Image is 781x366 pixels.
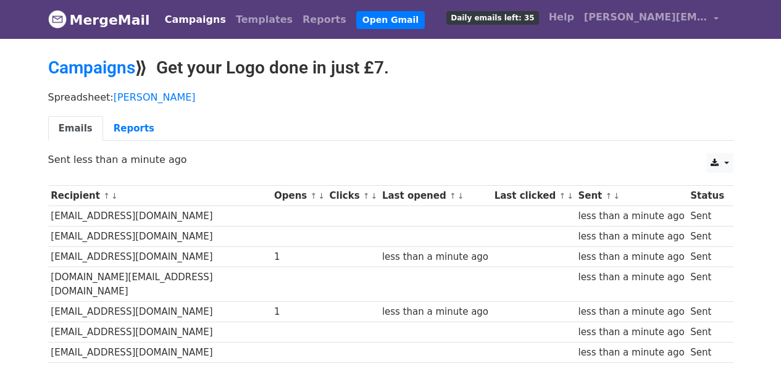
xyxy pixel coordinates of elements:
a: ↓ [111,191,118,201]
div: less than a minute ago [578,305,684,319]
a: Reports [103,116,165,141]
td: [DOMAIN_NAME][EMAIL_ADDRESS][DOMAIN_NAME] [48,267,272,302]
td: Sent [687,247,727,267]
a: ↑ [363,191,370,201]
a: Emails [48,116,103,141]
a: Campaigns [160,7,231,32]
th: Status [687,186,727,206]
td: Sent [687,322,727,343]
div: less than a minute ago [578,270,684,285]
h2: ⟫ Get your Logo done in just £7. [48,57,733,78]
a: ↑ [606,191,612,201]
div: less than a minute ago [578,346,684,360]
td: [EMAIL_ADDRESS][DOMAIN_NAME] [48,227,272,247]
td: Sent [687,206,727,227]
div: less than a minute ago [578,209,684,223]
p: Sent less than a minute ago [48,153,733,166]
th: Last clicked [491,186,575,206]
img: MergeMail logo [48,10,67,28]
a: ↓ [371,191,378,201]
span: Daily emails left: 35 [446,11,538,25]
div: less than a minute ago [382,305,488,319]
th: Recipient [48,186,272,206]
td: Sent [687,227,727,247]
a: ↓ [567,191,574,201]
a: Reports [298,7,351,32]
th: Sent [575,186,688,206]
td: Sent [687,302,727,322]
a: ↓ [318,191,325,201]
a: ↓ [457,191,464,201]
th: Opens [271,186,327,206]
td: Sent [687,343,727,363]
a: ↑ [449,191,456,201]
span: [PERSON_NAME][EMAIL_ADDRESS][DOMAIN_NAME] [584,10,708,25]
div: less than a minute ago [578,250,684,264]
a: Open Gmail [356,11,425,29]
a: ↑ [559,191,566,201]
a: MergeMail [48,7,150,33]
div: less than a minute ago [578,325,684,339]
td: [EMAIL_ADDRESS][DOMAIN_NAME] [48,302,272,322]
p: Spreadsheet: [48,91,733,104]
td: [EMAIL_ADDRESS][DOMAIN_NAME] [48,343,272,363]
div: less than a minute ago [578,230,684,244]
td: [EMAIL_ADDRESS][DOMAIN_NAME] [48,206,272,227]
div: less than a minute ago [382,250,488,264]
td: [EMAIL_ADDRESS][DOMAIN_NAME] [48,247,272,267]
td: Sent [687,267,727,302]
a: Campaigns [48,57,135,78]
a: ↓ [613,191,620,201]
a: Templates [231,7,298,32]
div: 1 [274,305,324,319]
a: ↑ [103,191,110,201]
th: Last opened [379,186,491,206]
td: [EMAIL_ADDRESS][DOMAIN_NAME] [48,322,272,343]
a: [PERSON_NAME] [114,91,196,103]
a: Help [544,5,579,30]
a: ↑ [310,191,317,201]
th: Clicks [327,186,379,206]
a: Daily emails left: 35 [441,5,543,30]
a: [PERSON_NAME][EMAIL_ADDRESS][DOMAIN_NAME] [579,5,724,34]
div: 1 [274,250,324,264]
